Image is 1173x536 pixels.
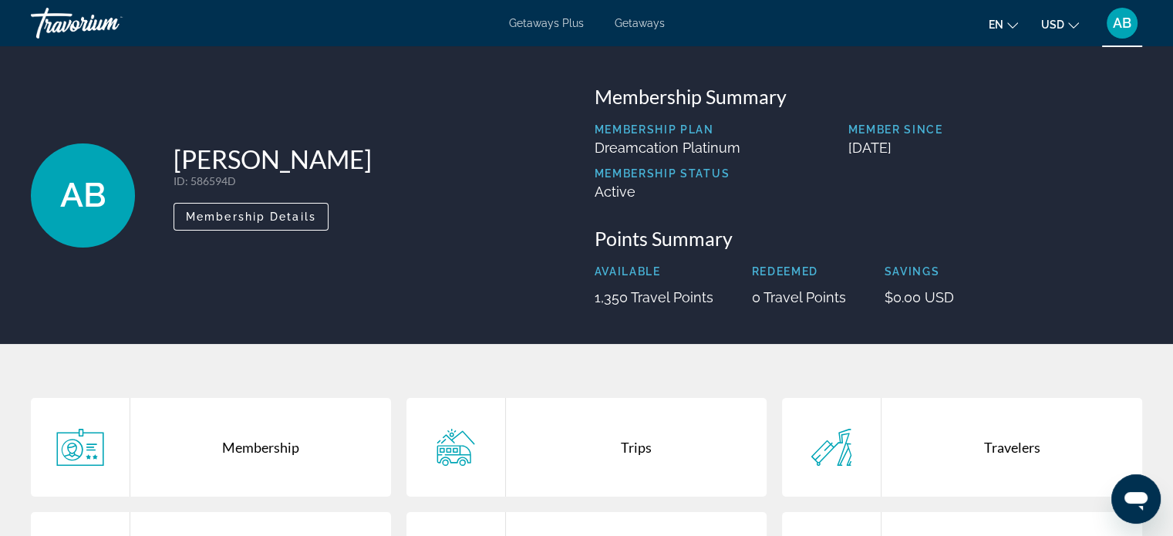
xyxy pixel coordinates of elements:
[506,398,767,497] div: Trips
[989,19,1003,31] span: en
[615,17,665,29] a: Getaways
[989,13,1018,35] button: Change language
[1102,7,1142,39] button: User Menu
[31,398,391,497] a: Membership
[595,167,740,180] p: Membership Status
[1041,19,1064,31] span: USD
[595,289,713,305] p: 1,350 Travel Points
[186,211,316,223] span: Membership Details
[595,265,713,278] p: Available
[1041,13,1079,35] button: Change currency
[885,289,954,305] p: $0.00 USD
[174,143,372,174] h1: [PERSON_NAME]
[1113,15,1131,31] span: AB
[509,17,584,29] a: Getaways Plus
[595,227,1143,250] h3: Points Summary
[1111,474,1161,524] iframe: Button to launch messaging window
[848,123,1143,136] p: Member Since
[752,265,846,278] p: Redeemed
[174,203,329,231] button: Membership Details
[130,398,391,497] div: Membership
[881,398,1142,497] div: Travelers
[31,3,185,43] a: Travorium
[595,123,740,136] p: Membership Plan
[174,206,329,223] a: Membership Details
[595,140,740,156] p: Dreamcation Platinum
[174,174,185,187] span: ID
[782,398,1142,497] a: Travelers
[595,85,1143,108] h3: Membership Summary
[885,265,954,278] p: Savings
[595,184,740,200] p: Active
[60,175,106,215] span: AB
[174,174,372,187] p: : 586594D
[752,289,846,305] p: 0 Travel Points
[848,140,1143,156] p: [DATE]
[406,398,767,497] a: Trips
